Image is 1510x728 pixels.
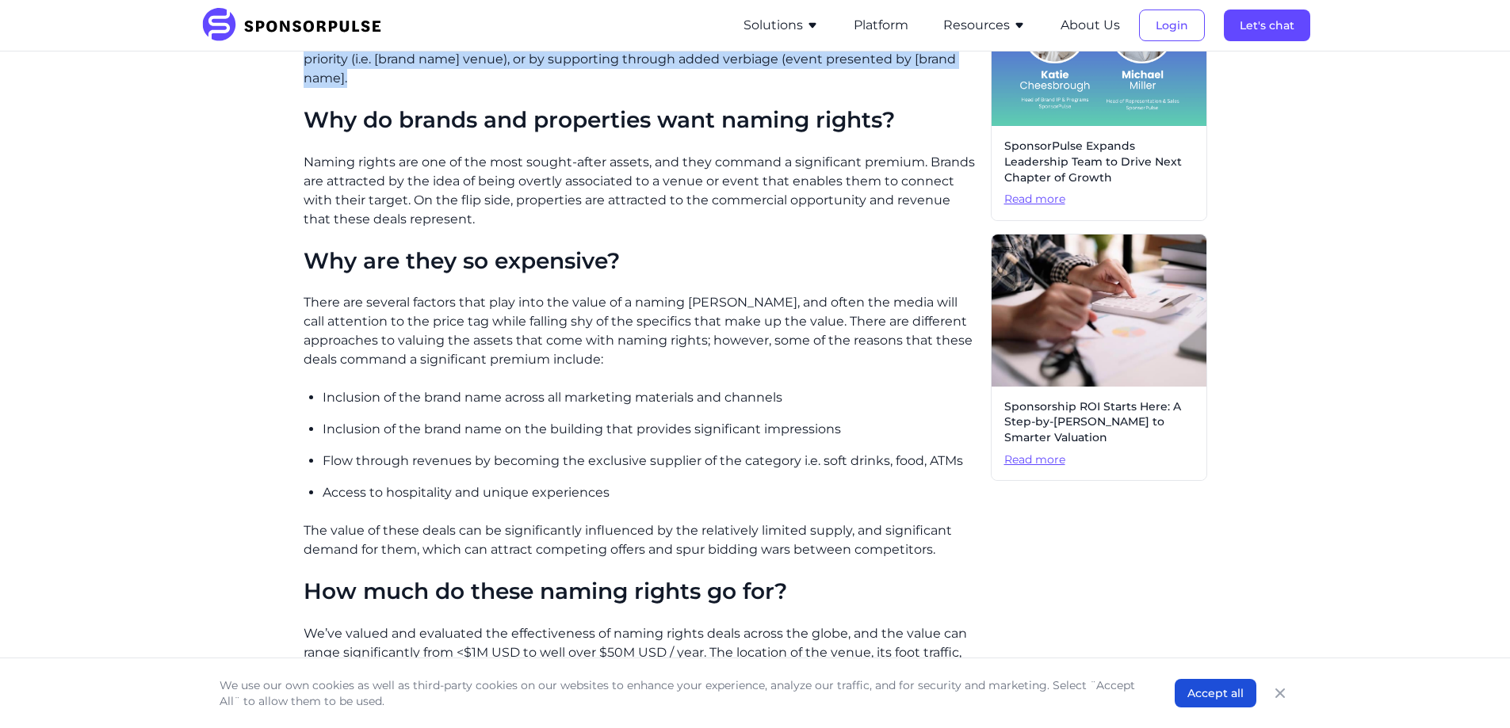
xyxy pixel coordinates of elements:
img: SponsorPulse [201,8,393,43]
span: Why are they so expensive? [304,247,620,274]
a: Sponsorship ROI Starts Here: A Step-by-[PERSON_NAME] to Smarter ValuationRead more [991,234,1207,481]
button: Platform [854,16,908,35]
p: Access to hospitality and unique experiences [323,483,978,502]
a: Login [1139,18,1205,32]
p: There are several factors that play into the value of a naming [PERSON_NAME], and often the media... [304,293,978,369]
span: Read more [1004,452,1194,468]
span: Read more [1004,192,1194,208]
span: How much do these naming rights go for? [304,577,787,604]
p: We use our own cookies as well as third-party cookies on our websites to enhance your experience,... [220,677,1143,709]
p: Inclusion of the brand name across all marketing materials and channels [323,388,978,407]
span: Sponsorship ROI Starts Here: A Step-by-[PERSON_NAME] to Smarter Valuation [1004,399,1194,446]
button: Close [1269,682,1291,704]
p: Flow through revenues by becoming the exclusive supplier of the category i.e. soft drinks, food, ... [323,452,978,471]
button: About Us [1061,16,1120,35]
p: Inclusion of the brand name on the building that provides significant impressions [323,420,978,439]
span: Why do brands and properties want naming rights? [304,106,895,133]
p: The value of these deals can be significantly influenced by the relatively limited supply, and si... [304,521,978,559]
iframe: Chat Widget [1431,652,1510,728]
button: Let's chat [1224,10,1310,41]
img: Getty Images courtesy of Unsplash [992,234,1206,387]
p: Naming rights are one of the most sought-after assets, and they command a significant premium. Br... [304,153,978,229]
button: Accept all [1175,679,1256,707]
a: Let's chat [1224,18,1310,32]
a: Platform [854,18,908,32]
p: We’ve valued and evaluated the effectiveness of naming rights deals across the globe, and the val... [304,624,978,681]
button: Login [1139,10,1205,41]
p: These sponsorship rights can often vary in the way they’re executed with the brand sponsor taking... [304,31,978,88]
button: Resources [943,16,1026,35]
span: SponsorPulse Expands Leadership Team to Drive Next Chapter of Growth [1004,139,1194,185]
a: About Us [1061,18,1120,32]
button: Solutions [744,16,819,35]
